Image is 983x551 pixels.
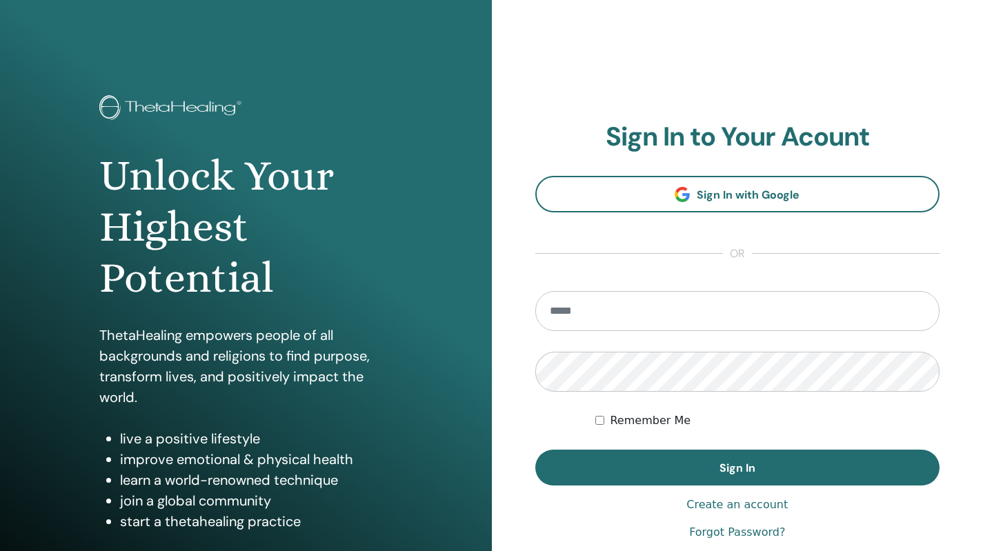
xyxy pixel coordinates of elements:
h2: Sign In to Your Acount [535,121,940,153]
li: live a positive lifestyle [120,428,393,449]
li: start a thetahealing practice [120,511,393,532]
li: improve emotional & physical health [120,449,393,470]
a: Create an account [686,497,788,513]
button: Sign In [535,450,940,485]
label: Remember Me [610,412,691,429]
span: Sign In [719,461,755,475]
span: Sign In with Google [697,188,800,202]
li: learn a world-renowned technique [120,470,393,490]
li: join a global community [120,490,393,511]
p: ThetaHealing empowers people of all backgrounds and religions to find purpose, transform lives, a... [99,325,393,408]
span: or [723,246,752,262]
div: Keep me authenticated indefinitely or until I manually logout [595,412,940,429]
a: Sign In with Google [535,176,940,212]
h1: Unlock Your Highest Potential [99,150,393,304]
a: Forgot Password? [689,524,785,541]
